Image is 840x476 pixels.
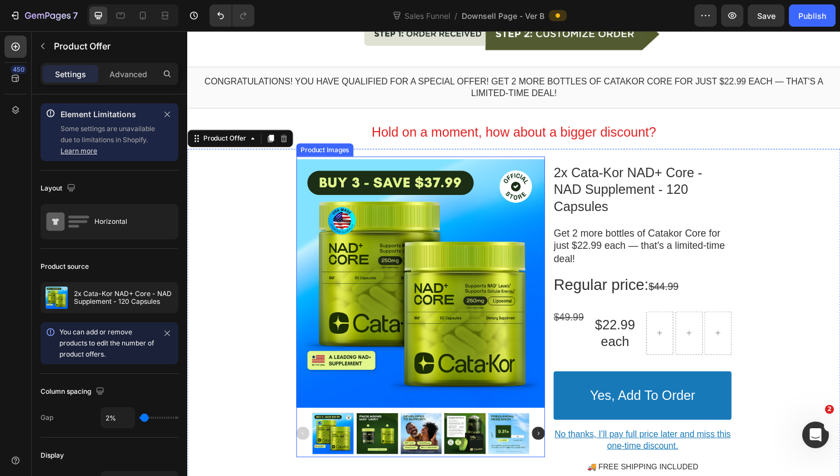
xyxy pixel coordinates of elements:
span: 🚚 FREE SHIPPING INCLUDED [408,440,521,449]
span: Sales Funnel [402,10,452,22]
p: Get 2 more bottles of Catakor Core for just $22.99 each — that's a limited-time deal! [374,201,556,239]
button: No thanks, I’ll pay full price later and miss this one-time discount. [374,402,556,434]
div: Horizontal [94,209,162,234]
div: Display [41,450,64,460]
div: Undo/Redo [209,4,254,27]
s: $44.99 [471,255,502,267]
button: 7 [4,4,83,27]
button: Yes, Add To Order [374,348,556,397]
div: Product source [41,262,89,272]
a: Learn more [61,147,97,155]
p: You can add or remove products to edit the number of product offers. [59,327,157,360]
p: Yes, Add To Order [411,364,518,381]
p: Hold on a moment, how about a bigger discount? [188,95,479,112]
p: $22.99 each [407,292,467,326]
div: Gap [41,413,53,423]
iframe: Intercom live chat [802,422,829,448]
img: gp-arrow-prev [111,404,124,418]
div: Product Offer [14,106,62,114]
div: Product Images [113,117,167,126]
p: Settings [55,68,86,80]
span: 2 [825,405,834,414]
p: Some settings are unavailable due to limitations in Shopify. [61,123,156,157]
bdo: 2x Cata-Kor NAD+ Core - NAD Supplement - 120 Capsules [374,137,526,187]
button: Save [748,4,784,27]
p: 2x Cata-Kor NAD+ Core - NAD Supplement - 120 Capsules [74,290,173,305]
p: Advanced [109,68,147,80]
iframe: Design area [187,31,840,476]
span: / [454,10,457,22]
p: 7 [73,9,78,22]
span: Regular price: [374,250,471,268]
u: No thanks, I’ll pay full price later and miss this one-time discount. [375,407,555,428]
img: product feature img [46,287,68,309]
img: gp-arrow-next [352,404,365,418]
bdo: $49.99 [374,287,404,298]
div: Publish [798,10,826,22]
button: Publish [789,4,836,27]
p: Element Limitations [61,108,156,121]
div: Column spacing [41,384,107,399]
span: Save [757,11,776,21]
input: Auto [101,408,134,428]
p: Product Offer [54,39,174,53]
span: Downsell Page - Ver B [462,10,544,22]
div: 450 [11,65,27,74]
div: Layout [41,181,78,196]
